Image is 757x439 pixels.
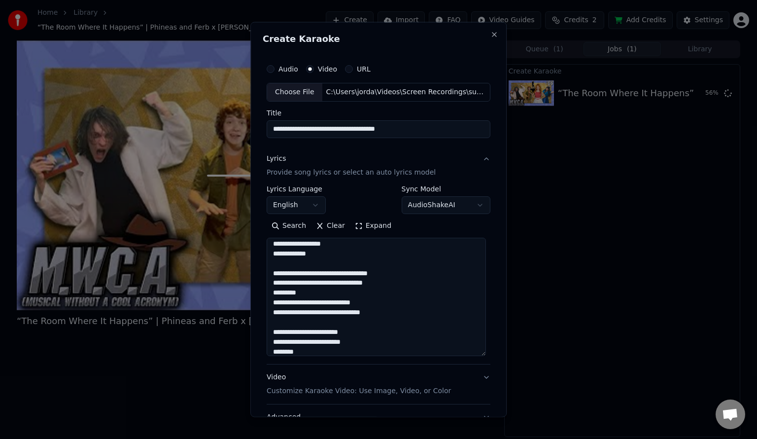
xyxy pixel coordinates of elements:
[322,87,490,97] div: C:\Users\jorda\Videos\Screen Recordings\surfin' the world wide web.mp4
[267,83,322,101] div: Choose File
[263,35,494,43] h2: Create Karaoke
[278,66,298,73] label: Audio
[267,167,436,177] p: Provide song lyrics or select an auto lyrics model
[267,372,451,396] div: Video
[267,218,311,233] button: Search
[267,109,490,116] label: Title
[267,404,490,430] button: Advanced
[318,66,337,73] label: Video
[357,66,371,73] label: URL
[311,218,350,233] button: Clear
[267,146,490,185] button: LyricsProvide song lyrics or select an auto lyrics model
[350,218,396,233] button: Expand
[267,364,490,403] button: VideoCustomize Karaoke Video: Use Image, Video, or Color
[267,185,490,364] div: LyricsProvide song lyrics or select an auto lyrics model
[267,386,451,396] p: Customize Karaoke Video: Use Image, Video, or Color
[402,185,490,192] label: Sync Model
[267,153,286,163] div: Lyrics
[267,185,326,192] label: Lyrics Language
